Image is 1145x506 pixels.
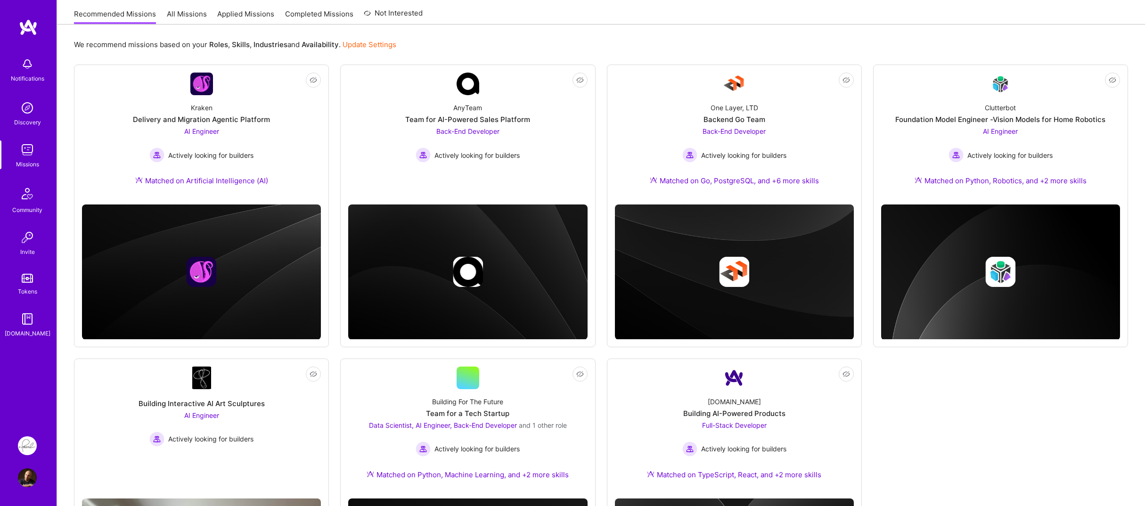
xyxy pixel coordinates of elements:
[82,73,321,197] a: Company LogoKrakenDelivery and Migration Agentic PlatformAI Engineer Actively looking for builder...
[519,421,567,429] span: and 1 other role
[16,436,39,455] a: Pearl: ML Engineering Team
[615,73,854,197] a: Company LogoOne Layer, LTDBackend Go TeamBack-End Developer Actively looking for buildersActively...
[11,73,44,83] div: Notifications
[426,408,509,418] div: Team for a Tech Startup
[967,150,1053,160] span: Actively looking for builders
[615,367,854,491] a: Company Logo[DOMAIN_NAME]Building AI-Powered ProductsFull-Stack Developer Actively looking for bu...
[416,441,431,457] img: Actively looking for builders
[949,147,964,163] img: Actively looking for builders
[310,76,317,84] i: icon EyeClosed
[647,470,654,478] img: Ateam Purple Icon
[650,176,657,184] img: Ateam Purple Icon
[18,98,37,117] img: discovery
[187,257,217,287] img: Company logo
[343,40,396,49] a: Update Settings
[576,76,584,84] i: icon EyeClosed
[348,204,587,340] img: cover
[842,76,850,84] i: icon EyeClosed
[432,397,503,407] div: Building For The Future
[723,73,745,95] img: Company Logo
[149,432,164,447] img: Actively looking for builders
[14,117,41,127] div: Discovery
[682,147,697,163] img: Actively looking for builders
[434,150,520,160] span: Actively looking for builders
[367,470,374,478] img: Ateam Purple Icon
[18,228,37,247] img: Invite
[702,421,767,429] span: Full-Stack Developer
[135,176,268,186] div: Matched on Artificial Intelligence (AI)
[18,140,37,159] img: teamwork
[650,176,819,186] div: Matched on Go, PostgreSQL, and +6 more skills
[192,367,211,389] img: Company Logo
[711,103,758,113] div: One Layer, LTD
[16,159,39,169] div: Missions
[1109,76,1116,84] i: icon EyeClosed
[989,73,1012,95] img: Company Logo
[405,114,530,124] div: Team for AI-Powered Sales Platform
[701,150,786,160] span: Actively looking for builders
[74,40,396,49] p: We recommend missions based on your , , and .
[232,40,250,49] b: Skills
[348,367,587,491] a: Building For The FutureTeam for a Tech StartupData Scientist, AI Engineer, Back-End Developer and...
[191,103,213,113] div: Kraken
[19,19,38,36] img: logo
[135,176,143,184] img: Ateam Purple Icon
[719,257,749,287] img: Company logo
[254,40,287,49] b: Industries
[369,421,517,429] span: Data Scientist, AI Engineer, Back-End Developer
[82,367,321,491] a: Company LogoBuilding Interactive AI Art SculpturesAI Engineer Actively looking for buildersActive...
[701,444,786,454] span: Actively looking for builders
[74,9,156,24] a: Recommended Missions
[576,370,584,378] i: icon EyeClosed
[302,40,339,49] b: Availability
[168,434,254,444] span: Actively looking for builders
[682,441,697,457] img: Actively looking for builders
[190,73,213,95] img: Company Logo
[367,470,569,480] div: Matched on Python, Machine Learning, and +2 more skills
[453,103,482,113] div: AnyTeam
[683,408,785,418] div: Building AI-Powered Products
[881,73,1120,197] a: Company LogoClutterbotFoundation Model Engineer -Vision Models for Home RoboticsAI Engineer Activ...
[139,399,265,408] div: Building Interactive AI Art Sculptures
[348,73,587,197] a: Company LogoAnyTeamTeam for AI-Powered Sales PlatformBack-End Developer Actively looking for buil...
[18,55,37,73] img: bell
[184,127,219,135] span: AI Engineer
[18,468,37,487] img: User Avatar
[708,397,761,407] div: [DOMAIN_NAME]
[436,127,499,135] span: Back-End Developer
[453,257,483,287] img: Company logo
[915,176,1087,186] div: Matched on Python, Robotics, and +2 more skills
[167,9,207,24] a: All Missions
[615,204,854,340] img: cover
[217,9,274,24] a: Applied Missions
[915,176,922,184] img: Ateam Purple Icon
[20,247,35,257] div: Invite
[16,182,39,205] img: Community
[881,204,1120,340] img: cover
[983,127,1018,135] span: AI Engineer
[168,150,254,160] span: Actively looking for builders
[285,9,353,24] a: Completed Missions
[18,286,37,296] div: Tokens
[457,73,479,95] img: Company Logo
[22,274,33,283] img: tokens
[364,8,423,24] a: Not Interested
[184,411,219,419] span: AI Engineer
[209,40,228,49] b: Roles
[16,468,39,487] a: User Avatar
[18,436,37,455] img: Pearl: ML Engineering Team
[985,257,1015,287] img: Company logo
[647,470,821,480] div: Matched on TypeScript, React, and +2 more skills
[133,114,270,124] div: Delivery and Migration Agentic Platform
[842,370,850,378] i: icon EyeClosed
[434,444,520,454] span: Actively looking for builders
[149,147,164,163] img: Actively looking for builders
[985,103,1016,113] div: Clutterbot
[895,114,1105,124] div: Foundation Model Engineer -Vision Models for Home Robotics
[703,114,765,124] div: Backend Go Team
[310,370,317,378] i: icon EyeClosed
[703,127,766,135] span: Back-End Developer
[12,205,42,215] div: Community
[416,147,431,163] img: Actively looking for builders
[82,204,321,340] img: cover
